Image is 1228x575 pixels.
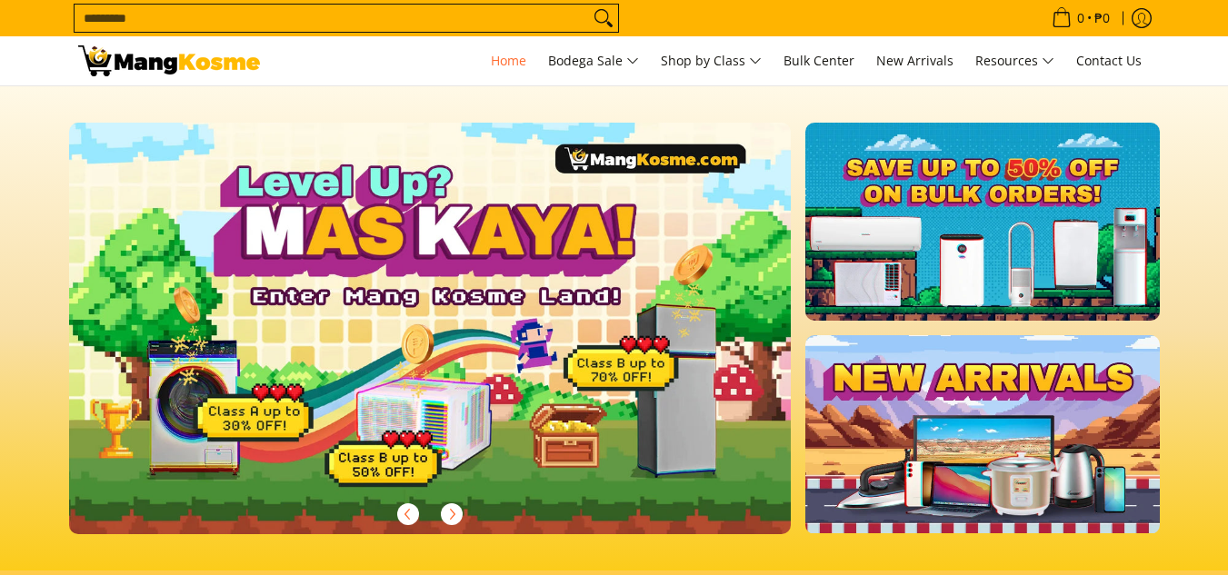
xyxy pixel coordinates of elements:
a: Resources [966,36,1063,85]
span: Shop by Class [661,50,762,73]
span: 0 [1074,12,1087,25]
img: Gaming desktop banner [69,123,792,534]
img: Mang Kosme: Your Home Appliances Warehouse Sale Partner! [78,45,260,76]
a: Home [482,36,535,85]
a: New Arrivals [867,36,963,85]
span: Home [491,52,526,69]
nav: Main Menu [278,36,1151,85]
button: Search [589,5,618,32]
a: Bulk Center [774,36,864,85]
a: Shop by Class [652,36,771,85]
span: New Arrivals [876,52,953,69]
button: Next [432,494,472,534]
span: Resources [975,50,1054,73]
span: Bulk Center [784,52,854,69]
span: Bodega Sale [548,50,639,73]
span: Contact Us [1076,52,1142,69]
span: ₱0 [1092,12,1113,25]
span: • [1046,8,1115,28]
a: Contact Us [1067,36,1151,85]
button: Previous [388,494,428,534]
a: Bodega Sale [539,36,648,85]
